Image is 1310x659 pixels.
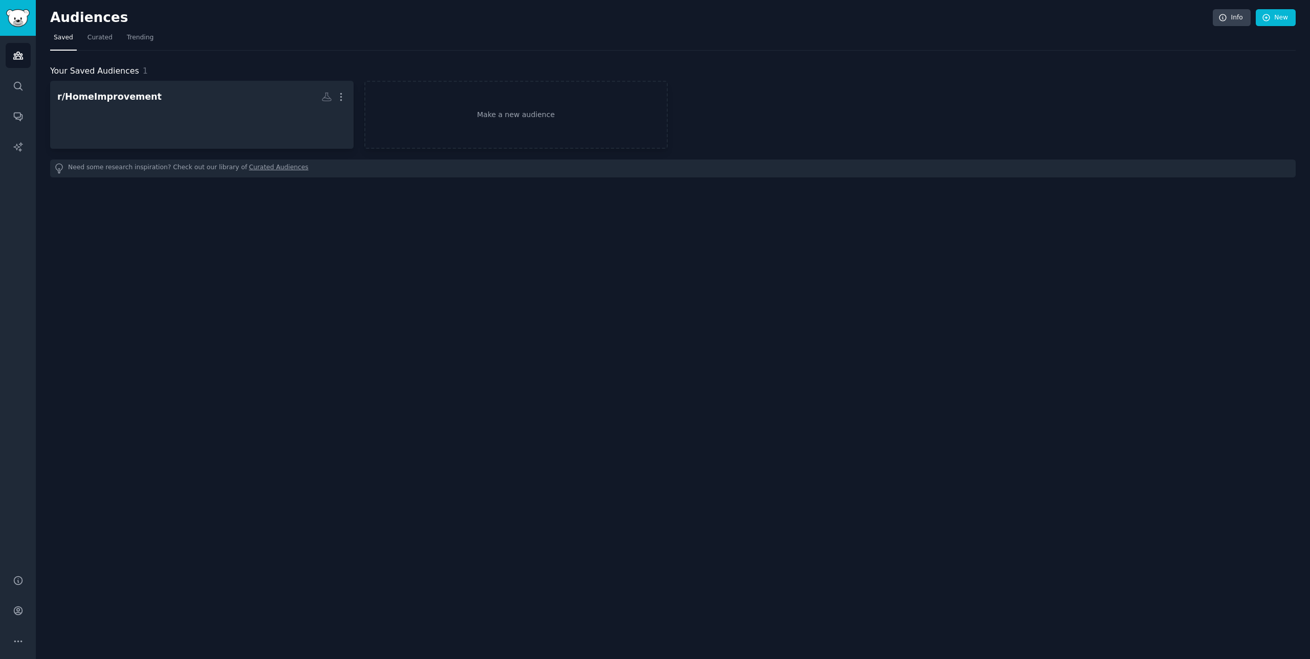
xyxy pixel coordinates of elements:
a: New [1256,9,1296,27]
a: Make a new audience [364,81,668,149]
img: GummySearch logo [6,9,30,27]
span: Your Saved Audiences [50,65,139,78]
span: Curated [88,33,113,42]
div: Need some research inspiration? Check out our library of [50,160,1296,177]
a: r/HomeImprovement [50,81,354,149]
span: 1 [143,66,148,76]
span: Saved [54,33,73,42]
h2: Audiences [50,10,1213,26]
div: r/HomeImprovement [57,90,162,103]
a: Saved [50,30,77,51]
a: Curated Audiences [249,163,309,174]
a: Curated [84,30,116,51]
a: Trending [123,30,157,51]
a: Info [1213,9,1251,27]
span: Trending [127,33,154,42]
